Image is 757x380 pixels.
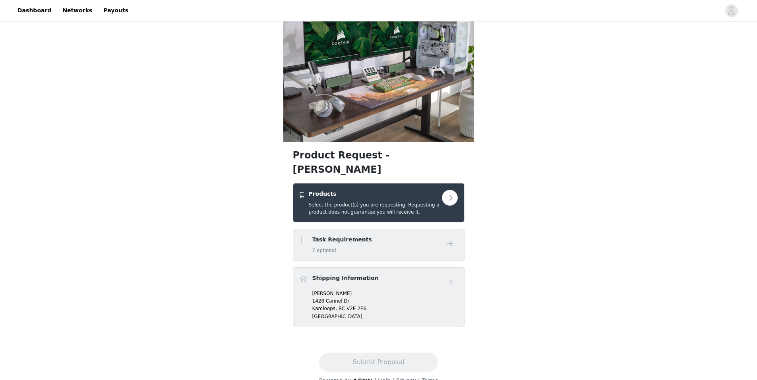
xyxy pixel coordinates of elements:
[312,306,337,311] span: Kamloops,
[308,201,441,216] h5: Select the product(s) you are requesting. Requesting a product does not guarantee you will receiv...
[312,247,372,254] h5: 7 optional
[99,2,133,19] a: Payouts
[312,313,458,320] p: [GEOGRAPHIC_DATA]
[312,235,372,244] h4: Task Requirements
[312,297,458,305] p: 1428 Cannel Dr
[347,306,366,311] span: V2E 2E6
[293,183,465,222] div: Products
[13,2,56,19] a: Dashboard
[319,353,438,372] button: Submit Proposal
[308,190,441,198] h4: Products
[728,4,735,17] div: avatar
[293,148,465,177] h1: Product Request - [PERSON_NAME]
[58,2,97,19] a: Networks
[339,306,345,311] span: BC
[293,267,465,327] div: Shipping Information
[293,229,465,261] div: Task Requirements
[312,274,379,282] h4: Shipping Information
[312,290,458,297] p: [PERSON_NAME]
